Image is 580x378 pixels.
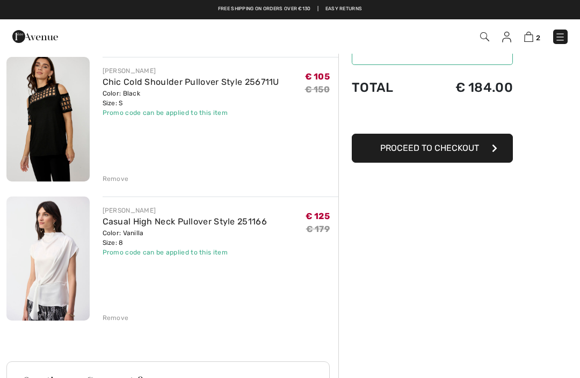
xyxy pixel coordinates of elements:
[306,224,330,234] s: € 179
[103,89,279,108] div: Color: Black Size: S
[103,66,279,76] div: [PERSON_NAME]
[380,143,479,153] span: Proceed to Checkout
[12,26,58,47] img: 1ère Avenue
[103,228,267,248] div: Color: Vanilla Size: 8
[103,206,267,215] div: [PERSON_NAME]
[306,211,330,221] span: € 125
[103,108,279,118] div: Promo code can be applied to this item
[6,57,90,181] img: Chic Cold Shoulder Pullover Style 256711U
[325,5,363,13] a: Easy Returns
[502,32,511,42] img: My Info
[524,32,533,42] img: Shopping Bag
[218,5,311,13] a: Free shipping on orders over €130
[352,134,513,163] button: Proceed to Checkout
[555,32,565,42] img: Menu
[12,31,58,41] a: 1ère Avenue
[103,313,129,323] div: Remove
[536,34,540,42] span: 2
[352,106,513,130] iframe: PayPal
[419,69,513,106] td: € 184.00
[103,248,267,257] div: Promo code can be applied to this item
[305,71,330,82] span: € 105
[103,77,279,87] a: Chic Cold Shoulder Pullover Style 256711U
[317,5,318,13] span: |
[480,32,489,41] img: Search
[6,197,90,321] img: Casual High Neck Pullover Style 251166
[524,30,540,43] a: 2
[103,174,129,184] div: Remove
[352,69,419,106] td: Total
[305,84,330,95] s: € 150
[103,216,267,227] a: Casual High Neck Pullover Style 251166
